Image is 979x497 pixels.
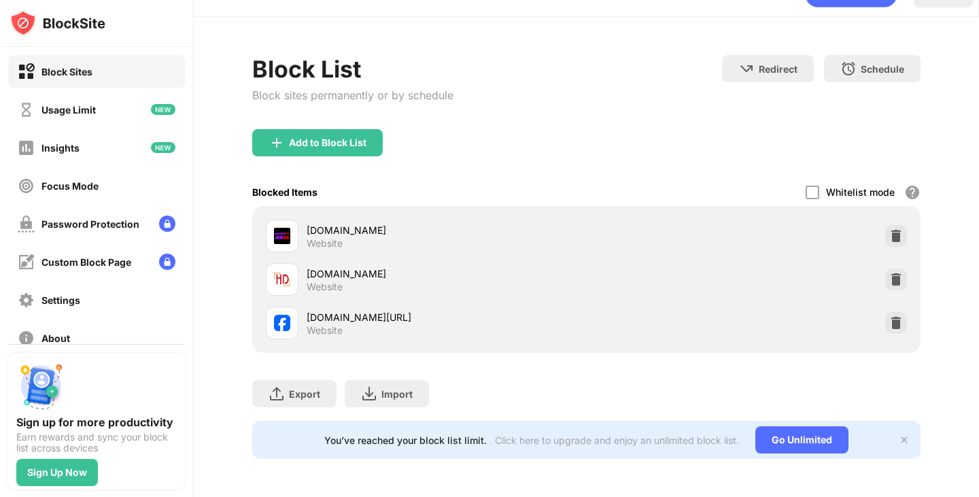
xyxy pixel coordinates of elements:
div: Password Protection [41,218,139,230]
div: [DOMAIN_NAME] [307,223,586,237]
img: push-signup.svg [16,361,65,410]
div: Settings [41,294,80,306]
img: password-protection-off.svg [18,216,35,233]
div: Focus Mode [41,180,99,192]
div: [DOMAIN_NAME][URL] [307,310,586,324]
div: Schedule [861,63,904,75]
img: x-button.svg [899,434,910,445]
img: new-icon.svg [151,104,175,115]
div: Website [307,237,343,250]
img: time-usage-off.svg [18,101,35,118]
img: customize-block-page-off.svg [18,254,35,271]
div: Website [307,281,343,293]
div: Go Unlimited [755,426,848,453]
img: insights-off.svg [18,139,35,156]
div: Blocked Items [252,186,317,198]
div: Earn rewards and sync your block list across devices [16,432,177,453]
div: Usage Limit [41,104,96,116]
div: Add to Block List [289,137,366,148]
img: block-on.svg [18,63,35,80]
img: lock-menu.svg [159,216,175,232]
img: focus-off.svg [18,177,35,194]
img: favicons [274,271,290,288]
div: Import [381,388,413,400]
img: lock-menu.svg [159,254,175,270]
div: Block List [252,55,453,83]
img: favicons [274,315,290,331]
img: about-off.svg [18,330,35,347]
div: Sign up for more productivity [16,415,177,429]
div: Click here to upgrade and enjoy an unlimited block list. [495,434,739,446]
div: Block Sites [41,66,92,78]
div: Block sites permanently or by schedule [252,88,453,102]
div: Whitelist mode [826,186,895,198]
img: logo-blocksite.svg [10,10,105,37]
img: new-icon.svg [151,142,175,153]
div: About [41,332,70,344]
img: favicons [274,228,290,244]
div: [DOMAIN_NAME] [307,267,586,281]
div: Redirect [759,63,797,75]
img: settings-off.svg [18,292,35,309]
div: Website [307,324,343,337]
div: You’ve reached your block list limit. [324,434,487,446]
div: Custom Block Page [41,256,131,268]
div: Insights [41,142,80,154]
div: Sign Up Now [27,467,87,478]
div: Export [289,388,320,400]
